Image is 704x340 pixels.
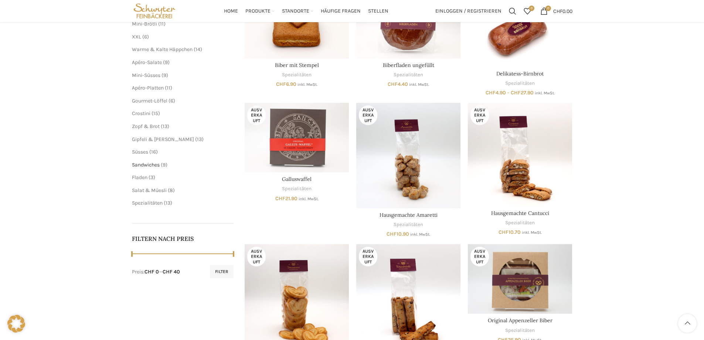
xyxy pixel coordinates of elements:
span: 13 [197,136,202,142]
a: XXL [132,34,141,40]
span: Ausverkauft [470,105,489,125]
a: Scroll to top button [678,314,697,333]
a: Galluswaffel [282,176,312,182]
small: inkl. MwSt. [409,82,429,87]
a: Apéro-Platten [132,85,164,91]
span: 8 [170,187,173,193]
span: – [507,90,510,96]
span: Ausverkauft [247,247,266,266]
span: 9 [163,162,166,168]
bdi: 21.90 [275,195,297,202]
span: CHF [276,81,286,87]
span: 13 [166,200,170,206]
a: Spezialitäten [394,71,423,78]
a: Häufige Fragen [321,4,361,18]
a: Spezialitäten [282,71,312,78]
a: Hausgemachte Amaretti [380,212,438,218]
a: Home [224,4,238,18]
small: inkl. MwSt. [535,91,555,95]
span: Ausverkauft [359,247,377,266]
a: Spezialitäten [505,80,535,87]
span: Einloggen / Registrieren [435,9,501,14]
a: Original Appenzeller Biber [468,244,572,314]
a: Spezialitäten [505,327,535,334]
a: Hausgemachte Cantucci [491,210,549,216]
a: Zopf & Brot [132,123,160,129]
span: Spezialitäten [132,200,163,206]
a: Standorte [282,4,313,18]
bdi: 4.90 [486,90,506,96]
a: Crostini [132,110,150,117]
small: inkl. MwSt. [522,230,542,235]
span: CHF [511,90,521,96]
span: Standorte [282,8,309,15]
span: CHF [499,229,509,235]
a: Einloggen / Registrieren [432,4,505,18]
a: Suchen [505,4,520,18]
a: Spezialitäten [505,219,535,226]
a: Biber mit Stempel [275,62,319,68]
span: Sandwiches [132,162,160,168]
span: CHF [387,231,397,237]
span: 13 [163,123,167,129]
a: Spezialitäten [394,221,423,228]
a: Galluswaffel [245,103,349,172]
bdi: 27.90 [511,90,534,96]
a: Site logo [132,7,177,14]
span: CHF 0 [144,269,159,275]
a: 0 [520,4,535,18]
a: Mini-Brötli [132,21,157,27]
span: Stellen [368,8,388,15]
a: Apéro-Salate [132,59,162,65]
span: Häufige Fragen [321,8,361,15]
a: Spezialitäten [282,185,312,192]
small: inkl. MwSt. [297,82,317,87]
span: CHF [275,195,285,202]
span: CHF 40 [163,269,180,275]
a: Süsses [132,149,148,155]
small: inkl. MwSt. [410,232,430,237]
a: Hausgemachte Cantucci [468,103,572,206]
div: Meine Wunschliste [520,4,535,18]
span: 6 [170,98,173,104]
span: Produkte [245,8,271,15]
span: Mini-Süsses [132,72,160,78]
div: Main navigation [181,4,431,18]
a: Hausgemachte Amaretti [356,103,460,208]
a: Warme & Kalte Häppchen [132,46,193,53]
span: 3 [150,174,153,181]
a: Produkte [245,4,275,18]
span: 14 [195,46,200,53]
span: 16 [151,149,156,155]
a: Gourmet-Löffel [132,98,167,104]
small: inkl. MwSt. [299,196,319,201]
span: 0 [529,6,534,11]
span: Ausverkauft [470,247,489,266]
span: Fladen [132,174,147,181]
a: 0 CHF0.00 [537,4,576,18]
span: 0 [545,6,551,11]
a: Salat & Müesli [132,187,167,193]
button: Filter [210,265,234,278]
span: 11 [167,85,170,91]
span: Ausverkauft [359,105,377,125]
a: Biberfladen ungefüllt [383,62,434,68]
div: Preis: — [132,268,180,276]
span: Ausverkauft [247,105,266,125]
h5: Filtern nach Preis [132,235,234,243]
span: 9 [163,72,166,78]
a: Stellen [368,4,388,18]
a: Delikatess-Birnbrot [496,70,544,77]
span: CHF [388,81,398,87]
span: 9 [165,59,168,65]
